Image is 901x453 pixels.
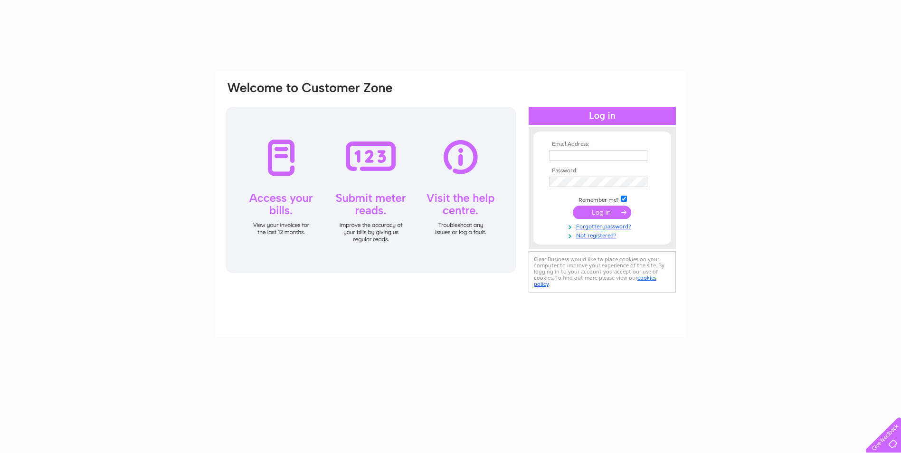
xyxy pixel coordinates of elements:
[547,194,657,204] td: Remember me?
[547,141,657,148] th: Email Address:
[550,221,657,230] a: Forgotten password?
[534,274,656,287] a: cookies policy
[547,168,657,174] th: Password:
[529,251,676,293] div: Clear Business would like to place cookies on your computer to improve your experience of the sit...
[573,206,631,219] input: Submit
[550,230,657,239] a: Not registered?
